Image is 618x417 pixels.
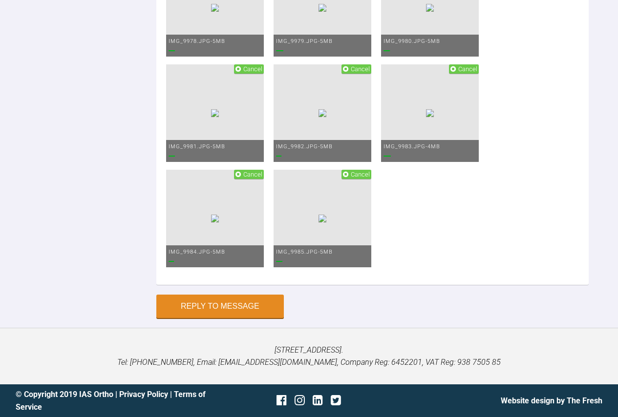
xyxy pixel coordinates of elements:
[211,109,219,117] img: 696049f9-fb65-4a97-b24d-e2cada8e6525
[426,109,434,117] img: 18baab65-0cf5-4751-bf0f-a765c55a1cae
[501,396,602,405] a: Website design by The Fresh
[276,249,333,255] span: IMG_9985.JPG - 5MB
[351,65,370,73] span: Cancel
[211,215,219,222] img: f7002ead-4eae-4068-a1a7-24615b64a6ee
[243,171,262,178] span: Cancel
[169,249,225,255] span: IMG_9984.JPG - 5MB
[458,65,477,73] span: Cancel
[426,4,434,12] img: 7f8e39c2-bf6e-4c36-9eea-1a3a6e098f7c
[319,109,326,117] img: e81d17c7-efd5-4302-b9a9-56a7b0f8a300
[119,390,168,399] a: Privacy Policy
[211,4,219,12] img: 2fb5f33d-cd42-4e52-85b8-e38438c8a988
[16,390,206,412] a: Terms of Service
[156,295,284,318] button: Reply to Message
[276,143,333,150] span: IMG_9982.JPG - 5MB
[351,171,370,178] span: Cancel
[276,38,333,44] span: IMG_9979.JPG - 5MB
[319,215,326,222] img: 7c5815d7-b9f1-4803-ae85-5835da862411
[169,38,225,44] span: IMG_9978.JPG - 5MB
[384,38,440,44] span: IMG_9980.JPG - 5MB
[16,344,602,369] p: [STREET_ADDRESS]. Tel: [PHONE_NUMBER], Email: [EMAIL_ADDRESS][DOMAIN_NAME], Company Reg: 6452201,...
[384,143,440,150] span: IMG_9983.JPG - 4MB
[243,65,262,73] span: Cancel
[16,388,211,413] div: © Copyright 2019 IAS Ortho | |
[169,143,225,150] span: IMG_9981.JPG - 5MB
[319,4,326,12] img: cf0a5570-48c1-454b-bef9-308e42cf274e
